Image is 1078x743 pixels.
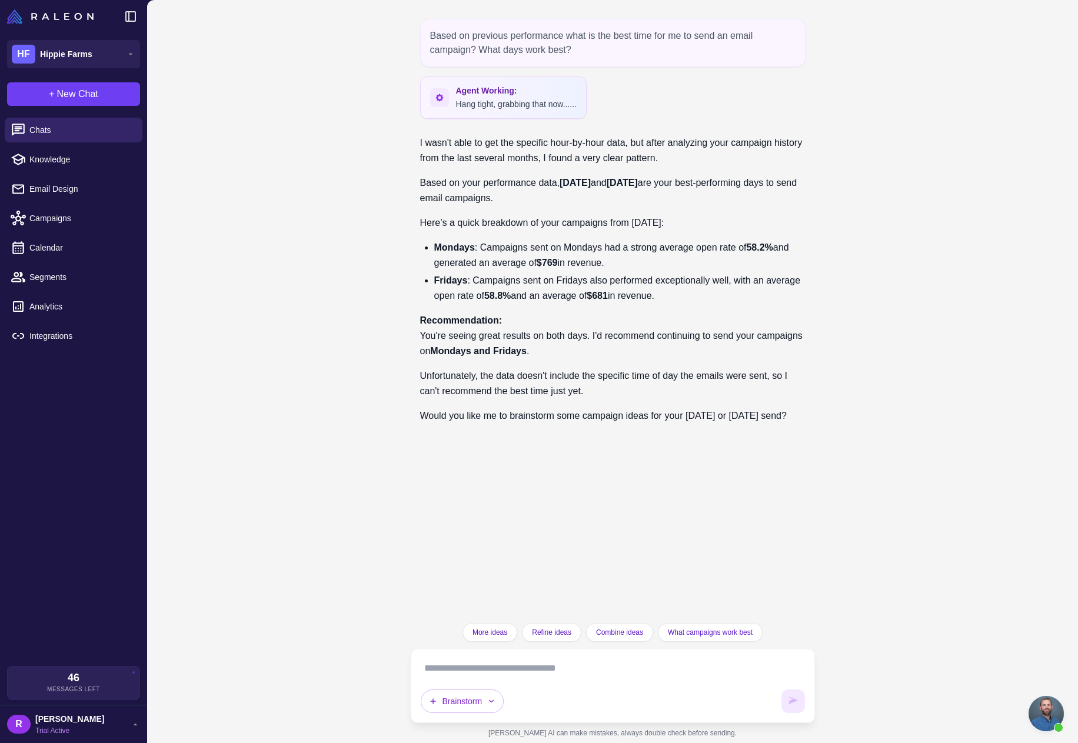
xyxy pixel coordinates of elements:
span: Calendar [29,241,133,254]
p: You're seeing great results on both days. I'd recommend continuing to send your campaigns on . [420,313,806,359]
img: Raleon Logo [7,9,94,24]
p: Here’s a quick breakdown of your campaigns from [DATE]: [420,215,806,231]
span: Chats [29,124,133,136]
a: Segments [5,265,142,289]
button: Brainstorm [421,689,504,713]
p: Would you like me to brainstorm some campaign ideas for your [DATE] or [DATE] send? [420,408,806,424]
div: Based on previous performance what is the best time for me to send an email campaign? What days w... [420,19,806,67]
span: Knowledge [29,153,133,166]
strong: Mondays and Fridays [430,346,527,356]
span: 46 [68,672,79,683]
strong: [DATE] [560,178,591,188]
span: + [49,87,54,101]
button: What campaigns work best [658,623,763,642]
button: More ideas [463,623,517,642]
strong: $681 [587,291,608,301]
span: Analytics [29,300,133,313]
span: More ideas [473,627,507,638]
div: HF [12,45,35,64]
span: Agent Working: [456,84,577,97]
span: Campaigns [29,212,133,225]
span: Email Design [29,182,133,195]
span: Integrations [29,329,133,342]
span: Messages Left [47,685,100,694]
span: Hippie Farms [40,48,92,61]
div: [PERSON_NAME] AI can make mistakes, always double check before sending. [411,723,815,743]
p: I wasn't able to get the specific hour-by-hour data, but after analyzing your campaign history fr... [420,135,806,166]
span: Combine ideas [596,627,643,638]
div: Open chat [1029,696,1064,731]
button: Combine ideas [586,623,653,642]
button: HFHippie Farms [7,40,140,68]
strong: [DATE] [607,178,638,188]
a: Chats [5,118,142,142]
strong: 58.8% [484,291,511,301]
a: Campaigns [5,206,142,231]
strong: Mondays [434,242,475,252]
span: [PERSON_NAME] [35,712,104,725]
button: Refine ideas [522,623,581,642]
a: Email Design [5,176,142,201]
a: Calendar [5,235,142,260]
span: Segments [29,271,133,284]
strong: Recommendation: [420,315,503,325]
span: Trial Active [35,725,104,736]
p: Unfortunately, the data doesn't include the specific time of day the emails were sent, so I can't... [420,368,806,399]
a: Integrations [5,324,142,348]
a: Raleon Logo [7,9,98,24]
a: Analytics [5,294,142,319]
strong: $769 [537,258,558,268]
li: : Campaigns sent on Fridays also performed exceptionally well, with an average open rate of and a... [434,273,806,304]
strong: Fridays [434,275,468,285]
button: +New Chat [7,82,140,106]
li: : Campaigns sent on Mondays had a strong average open rate of and generated an average of in reve... [434,240,806,271]
span: What campaigns work best [668,627,753,638]
p: Based on your performance data, and are your best-performing days to send email campaigns. [420,175,806,206]
span: New Chat [57,87,98,101]
span: Refine ideas [532,627,571,638]
a: Knowledge [5,147,142,172]
span: Hang tight, grabbing that now...... [456,99,577,109]
strong: 58.2% [746,242,773,252]
div: R [7,715,31,734]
